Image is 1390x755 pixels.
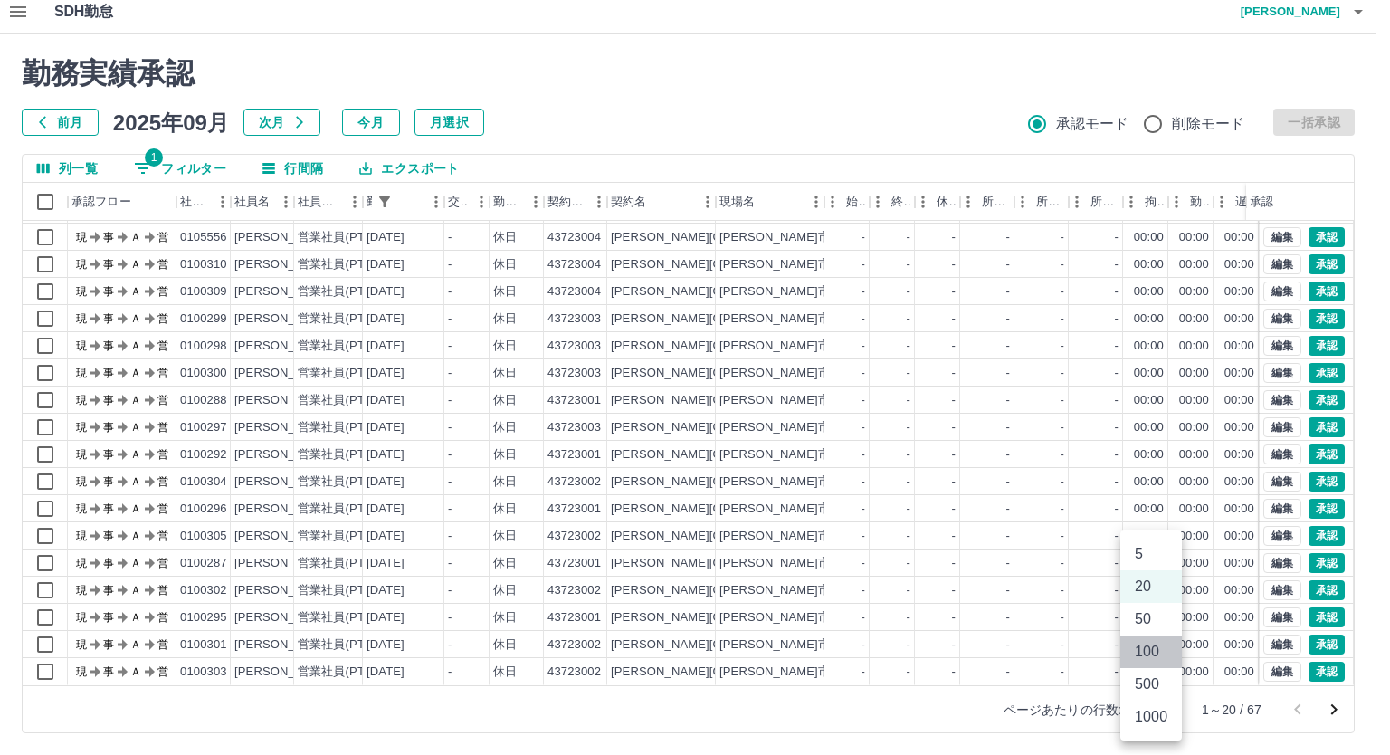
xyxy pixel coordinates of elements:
[1120,570,1182,603] li: 20
[1120,538,1182,570] li: 5
[1120,668,1182,701] li: 500
[1120,701,1182,733] li: 1000
[1120,636,1182,668] li: 100
[1120,603,1182,636] li: 50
